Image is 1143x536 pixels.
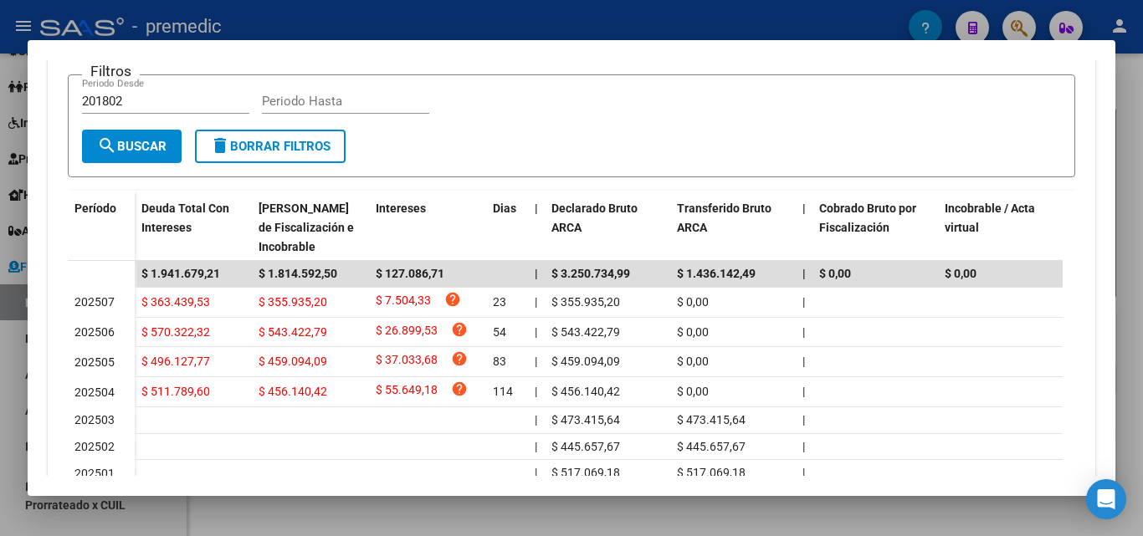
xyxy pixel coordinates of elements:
[802,440,805,453] span: |
[369,191,486,264] datatable-header-cell: Intereses
[551,413,620,426] span: $ 473.415,64
[259,325,327,339] span: $ 543.422,79
[376,321,438,344] span: $ 26.899,53
[551,267,630,280] span: $ 3.250.734,99
[141,385,210,398] span: $ 511.789,60
[195,130,346,163] button: Borrar Filtros
[74,295,115,309] span: 202507
[812,191,938,264] datatable-header-cell: Cobrado Bruto por Fiscalización
[677,202,771,234] span: Transferido Bruto ARCA
[535,466,537,479] span: |
[74,385,115,399] span: 202504
[74,355,115,369] span: 202505
[677,355,709,368] span: $ 0,00
[210,139,331,154] span: Borrar Filtros
[551,295,620,309] span: $ 355.935,20
[551,202,638,234] span: Declarado Bruto ARCA
[259,355,327,368] span: $ 459.094,09
[677,295,709,309] span: $ 0,00
[551,355,620,368] span: $ 459.094,09
[938,191,1064,264] datatable-header-cell: Incobrable / Acta virtual
[535,440,537,453] span: |
[68,191,135,261] datatable-header-cell: Período
[551,466,620,479] span: $ 517.069,18
[486,191,528,264] datatable-header-cell: Dias
[210,135,230,156] mat-icon: delete
[82,62,140,80] h3: Filtros
[802,202,806,215] span: |
[551,325,620,339] span: $ 543.422,79
[259,295,327,309] span: $ 355.935,20
[819,267,851,280] span: $ 0,00
[493,202,516,215] span: Dias
[551,385,620,398] span: $ 456.140,42
[677,466,746,479] span: $ 517.069,18
[535,267,538,280] span: |
[551,440,620,453] span: $ 445.657,67
[376,350,438,373] span: $ 37.033,68
[259,202,354,253] span: [PERSON_NAME] de Fiscalización e Incobrable
[802,385,805,398] span: |
[252,191,369,264] datatable-header-cell: Deuda Bruta Neto de Fiscalización e Incobrable
[451,350,468,367] i: help
[819,202,916,234] span: Cobrado Bruto por Fiscalización
[493,355,506,368] span: 83
[535,385,537,398] span: |
[376,267,444,280] span: $ 127.086,71
[535,413,537,426] span: |
[451,321,468,338] i: help
[677,440,746,453] span: $ 445.657,67
[945,202,1035,234] span: Incobrable / Acta virtual
[135,191,252,264] datatable-header-cell: Deuda Total Con Intereses
[802,355,805,368] span: |
[535,325,537,339] span: |
[677,413,746,426] span: $ 473.415,64
[670,191,796,264] datatable-header-cell: Transferido Bruto ARCA
[74,467,115,480] span: 202501
[97,139,167,154] span: Buscar
[535,355,537,368] span: |
[1086,479,1126,519] div: Open Intercom Messenger
[141,355,210,368] span: $ 496.127,77
[796,191,812,264] datatable-header-cell: |
[493,295,506,309] span: 23
[945,267,976,280] span: $ 0,00
[493,385,513,398] span: 114
[802,295,805,309] span: |
[535,202,538,215] span: |
[141,325,210,339] span: $ 570.322,32
[97,135,117,156] mat-icon: search
[802,466,805,479] span: |
[141,202,229,234] span: Deuda Total Con Intereses
[545,191,670,264] datatable-header-cell: Declarado Bruto ARCA
[802,267,806,280] span: |
[802,325,805,339] span: |
[74,202,116,215] span: Período
[677,385,709,398] span: $ 0,00
[535,295,537,309] span: |
[677,267,756,280] span: $ 1.436.142,49
[451,380,468,397] i: help
[376,291,431,314] span: $ 7.504,33
[376,202,426,215] span: Intereses
[141,267,220,280] span: $ 1.941.679,21
[74,440,115,453] span: 202502
[74,325,115,339] span: 202506
[493,325,506,339] span: 54
[528,191,545,264] datatable-header-cell: |
[82,130,182,163] button: Buscar
[259,385,327,398] span: $ 456.140,42
[74,413,115,426] span: 202503
[376,380,438,403] span: $ 55.649,18
[802,413,805,426] span: |
[677,325,709,339] span: $ 0,00
[141,295,210,309] span: $ 363.439,53
[444,291,461,308] i: help
[259,267,337,280] span: $ 1.814.592,50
